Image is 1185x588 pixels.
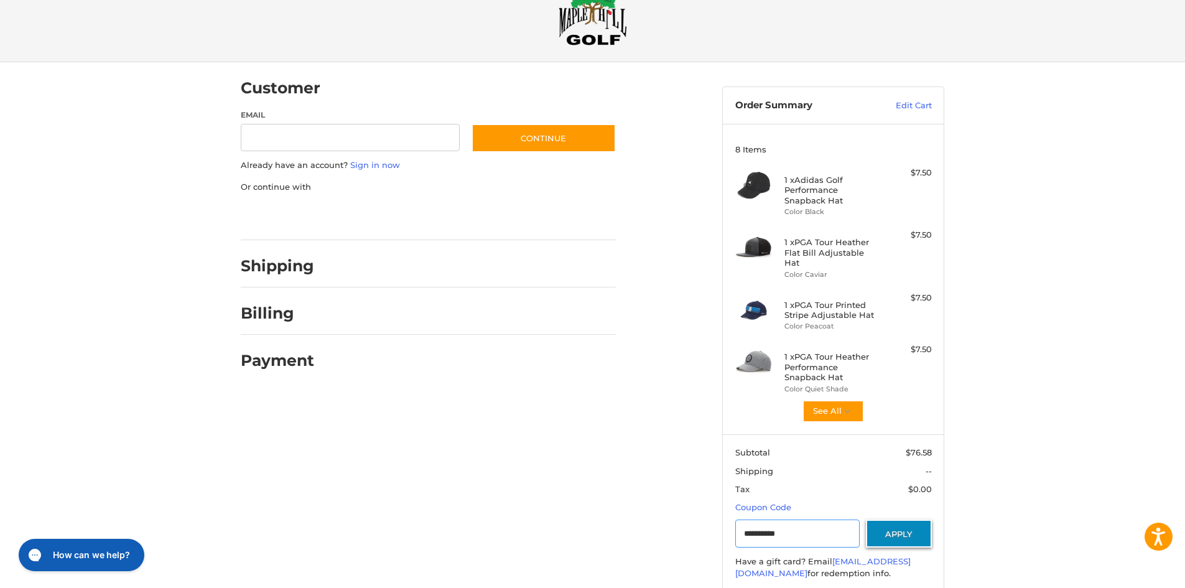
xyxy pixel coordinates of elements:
h4: 1 x Adidas Golf Performance Snapback Hat [784,175,880,205]
a: Edit Cart [869,100,932,112]
span: Shipping [735,466,773,476]
li: Color Quiet Shade [784,384,880,394]
h3: Order Summary [735,100,869,112]
span: Subtotal [735,447,770,457]
h4: 1 x PGA Tour Printed Stripe Adjustable Hat [784,300,880,320]
h4: 1 x PGA Tour Heather Flat Bill Adjustable Hat [784,237,880,268]
div: $7.50 [883,167,932,179]
p: Already have an account? [241,159,616,172]
iframe: Gorgias live chat messenger [12,534,148,576]
a: Sign in now [350,160,400,170]
p: Or continue with [241,181,616,194]
input: Gift Certificate or Coupon Code [735,520,860,548]
a: Coupon Code [735,502,791,512]
span: $0.00 [908,484,932,494]
iframe: PayPal-paypal [237,205,330,228]
button: Apply [866,520,932,548]
h3: 8 Items [735,144,932,154]
iframe: PayPal-venmo [448,205,541,228]
button: Continue [472,124,616,152]
div: Have a gift card? Email for redemption info. [735,556,932,580]
li: Color Peacoat [784,321,880,332]
h2: Billing [241,304,314,323]
h2: Shipping [241,256,314,276]
li: Color Black [784,207,880,217]
span: Tax [735,484,750,494]
span: $76.58 [906,447,932,457]
h2: Customer [241,78,320,98]
h2: Payment [241,351,314,370]
span: -- [926,466,932,476]
iframe: PayPal-paylater [342,205,435,228]
div: $7.50 [883,229,932,241]
div: $7.50 [883,343,932,356]
div: $7.50 [883,292,932,304]
h4: 1 x PGA Tour Heather Performance Snapback Hat [784,352,880,382]
li: Color Caviar [784,269,880,280]
label: Email [241,110,460,121]
button: See All [802,400,864,422]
